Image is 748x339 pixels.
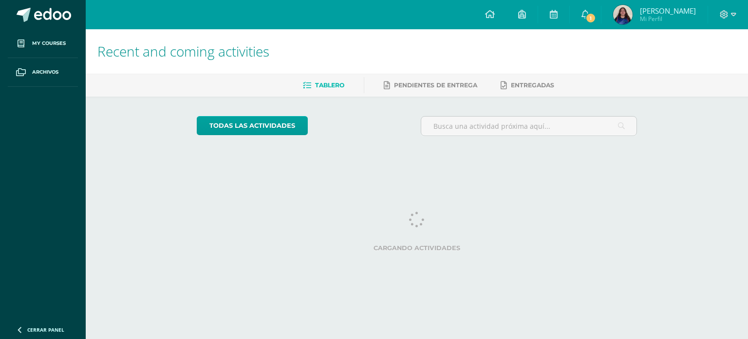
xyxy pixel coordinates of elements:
span: Archivos [32,68,58,76]
a: My courses [8,29,78,58]
label: Cargando actividades [197,244,637,252]
a: Archivos [8,58,78,87]
span: 1 [585,13,596,23]
span: Tablero [315,81,344,89]
span: Entregadas [511,81,554,89]
span: Recent and coming activities [97,42,269,60]
a: todas las Actividades [197,116,308,135]
input: Busca una actividad próxima aquí... [421,117,637,136]
span: Cerrar panel [27,326,64,333]
span: Pendientes de entrega [394,81,477,89]
a: Entregadas [501,78,554,93]
a: Pendientes de entrega [384,78,477,93]
span: My courses [32,40,66,47]
span: [PERSON_NAME] [640,6,696,16]
span: Mi Perfil [640,15,696,23]
a: Tablero [303,78,344,93]
img: 02fc95f1cea7a14427fa6a2cfa2f001c.png [613,5,633,24]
